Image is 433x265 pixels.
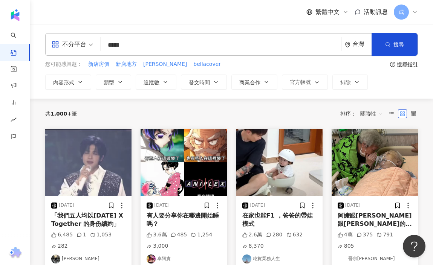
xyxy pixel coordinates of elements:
[143,61,187,68] span: [PERSON_NAME]
[88,61,109,68] span: 新店房價
[50,111,72,117] span: 1,000+
[340,108,387,120] div: 排序：
[51,254,125,263] a: KOL Avatar[PERSON_NAME]
[193,61,221,68] span: bellacover
[11,112,17,129] span: rise
[147,254,156,263] img: KOL Avatar
[390,62,395,67] span: question-circle
[147,212,221,228] div: 有人要分享你在哪邊開始睡嗎？
[242,212,317,228] div: 在家也能F1 ，爸爸的帶娃模式
[376,231,393,239] div: 791
[77,231,86,239] div: 1
[51,254,60,263] img: KOL Avatar
[189,79,210,85] span: 發文時間
[338,254,412,263] a: KOL Avatar晉宗[PERSON_NAME]
[115,60,137,69] button: 新店地方
[338,254,347,263] img: KOL Avatar
[143,60,187,69] button: [PERSON_NAME]
[45,129,132,196] img: post-image
[104,79,114,85] span: 類型
[364,8,388,15] span: 活動訊息
[231,75,277,90] button: 商業合作
[266,231,283,239] div: 280
[136,75,176,90] button: 追蹤數
[403,235,425,257] iframe: Help Scout Beacon - Open
[340,79,351,85] span: 排除
[147,254,221,263] a: KOL Avatar卓阿貴
[356,231,373,239] div: 375
[397,61,418,67] div: 搜尋指引
[332,129,418,196] img: post-image
[51,212,125,228] div: 「我們五人均以[DATE] X Together 的身份續約」
[286,231,303,239] div: 632
[345,202,361,209] div: [DATE]
[393,41,404,47] span: 搜尋
[193,60,221,69] button: bellacover
[372,33,418,56] button: 搜尋
[147,242,168,250] div: 3,000
[345,42,350,47] span: environment
[59,202,74,209] div: [DATE]
[290,79,311,85] span: 官方帳號
[90,231,112,239] div: 1,053
[88,60,110,69] button: 新店房價
[144,79,159,85] span: 追蹤數
[338,231,353,239] div: 4萬
[8,247,23,259] img: chrome extension
[52,38,86,50] div: 不分平台
[250,202,265,209] div: [DATE]
[154,202,170,209] div: [DATE]
[45,61,82,68] span: 您可能感興趣：
[239,79,260,85] span: 商業合作
[242,231,262,239] div: 2.6萬
[315,8,340,16] span: 繁體中文
[338,242,354,250] div: 805
[141,129,227,196] img: post-image
[51,242,68,250] div: 282
[353,41,372,47] div: 台灣
[45,111,77,117] div: 共 筆
[116,61,137,68] span: 新店地方
[52,41,59,48] span: appstore
[399,8,404,16] span: 成
[181,75,227,90] button: 發文時間
[11,27,26,56] a: search
[191,231,212,239] div: 1,254
[51,231,73,239] div: 6,485
[338,212,412,228] div: 阿嬤跟[PERSON_NAME]跟[PERSON_NAME]的最後一句話 ：我會愛你一輩子 . . 阿公畢業快樂🎓 我以後還要當你的孫子ㄛ 你是最棒的阿公↖(^ω^)↗
[53,79,74,85] span: 內容形式
[242,242,264,250] div: 8,370
[147,231,167,239] div: 3.6萬
[9,9,21,21] img: logo icon
[96,75,131,90] button: 類型
[282,75,328,90] button: 官方帳號
[242,254,251,263] img: KOL Avatar
[171,231,187,239] div: 485
[332,75,368,90] button: 排除
[360,108,383,120] span: 關聯性
[236,129,323,196] img: post-image
[242,254,317,263] a: KOL Avatar吃貨業務人生
[45,75,91,90] button: 內容形式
